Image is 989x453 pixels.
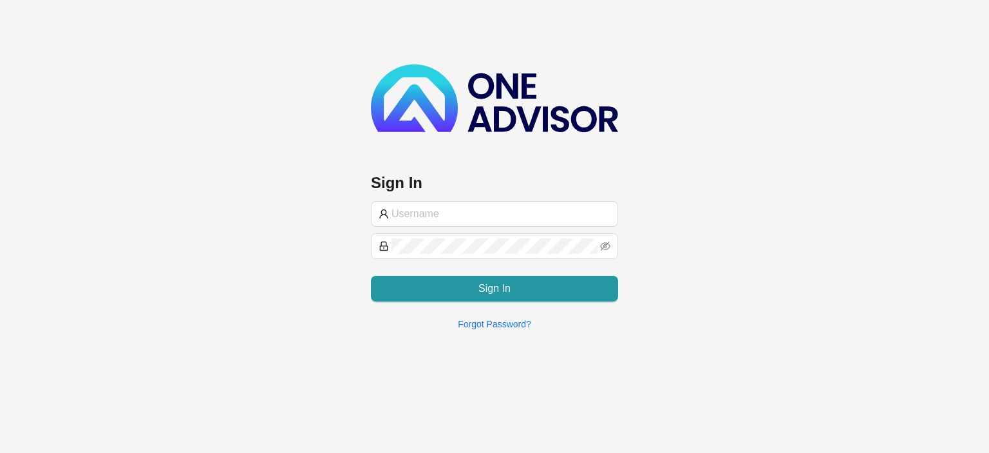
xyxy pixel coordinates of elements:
[371,64,618,132] img: b89e593ecd872904241dc73b71df2e41-logo-dark.svg
[379,209,389,219] span: user
[478,281,511,296] span: Sign In
[600,241,610,251] span: eye-invisible
[371,276,618,302] button: Sign In
[371,173,618,193] h3: Sign In
[391,206,610,222] input: Username
[458,319,531,329] a: Forgot Password?
[379,241,389,251] span: lock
